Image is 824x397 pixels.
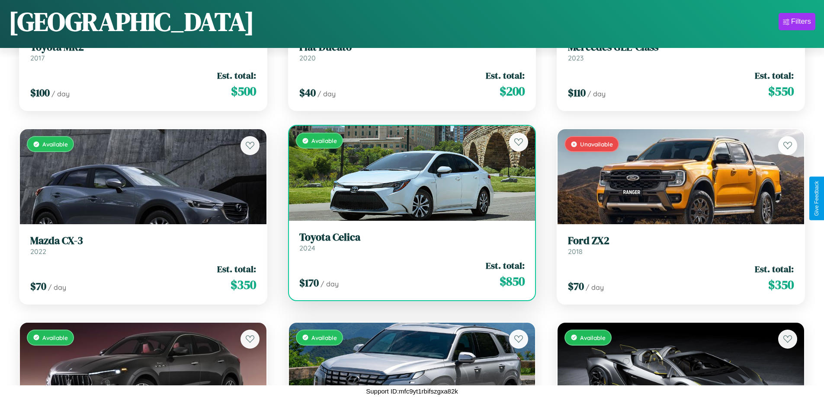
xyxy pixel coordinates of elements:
[30,41,256,62] a: Toyota MR22017
[568,41,794,62] a: Mercedes GLE-Class2023
[791,17,811,26] div: Filters
[299,231,525,252] a: Toyota Celica2024
[30,54,45,62] span: 2017
[366,385,458,397] p: Support ID: mfc9yt1rbifszgxa82k
[755,69,794,82] span: Est. total:
[299,276,319,290] span: $ 170
[768,83,794,100] span: $ 550
[30,247,46,256] span: 2022
[586,283,604,292] span: / day
[30,86,50,100] span: $ 100
[217,263,256,275] span: Est. total:
[311,137,337,144] span: Available
[9,4,254,39] h1: [GEOGRAPHIC_DATA]
[231,83,256,100] span: $ 500
[299,41,525,62] a: Fiat Ducato2020
[500,273,525,290] span: $ 850
[568,247,583,256] span: 2018
[42,334,68,341] span: Available
[580,334,606,341] span: Available
[568,279,584,293] span: $ 70
[568,86,586,100] span: $ 110
[568,235,794,256] a: Ford ZX22018
[299,231,525,244] h3: Toyota Celica
[30,279,46,293] span: $ 70
[217,69,256,82] span: Est. total:
[299,86,316,100] span: $ 40
[48,283,66,292] span: / day
[587,89,606,98] span: / day
[299,54,316,62] span: 2020
[500,83,525,100] span: $ 200
[42,140,68,148] span: Available
[768,276,794,293] span: $ 350
[568,235,794,247] h3: Ford ZX2
[321,279,339,288] span: / day
[486,259,525,272] span: Est. total:
[755,263,794,275] span: Est. total:
[311,334,337,341] span: Available
[30,235,256,247] h3: Mazda CX-3
[568,54,584,62] span: 2023
[231,276,256,293] span: $ 350
[486,69,525,82] span: Est. total:
[814,181,820,216] div: Give Feedback
[299,244,315,252] span: 2024
[51,89,70,98] span: / day
[317,89,336,98] span: / day
[30,235,256,256] a: Mazda CX-32022
[779,13,815,30] button: Filters
[580,140,613,148] span: Unavailable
